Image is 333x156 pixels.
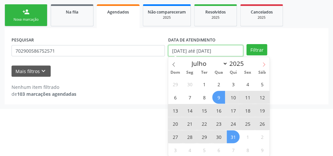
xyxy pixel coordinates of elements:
[256,130,269,143] span: Agosto 2, 2025
[12,35,34,45] label: PESQUISAR
[256,78,269,91] span: Julho 5, 2025
[212,78,225,91] span: Julho 2, 2025
[198,78,211,91] span: Julho 1, 2025
[241,117,254,130] span: Julho 25, 2025
[168,45,243,56] input: Selecione um intervalo
[227,130,240,143] span: Julho 31, 2025
[183,104,196,117] span: Julho 14, 2025
[107,9,129,15] span: Agendados
[168,70,183,75] span: Dom
[198,91,211,104] span: Julho 8, 2025
[212,70,226,75] span: Qua
[212,130,225,143] span: Julho 30, 2025
[188,59,228,68] select: Month
[183,117,196,130] span: Julho 21, 2025
[198,117,211,130] span: Julho 22, 2025
[148,15,186,20] div: 2025
[22,8,30,15] div: person_add
[17,91,76,97] strong: 103 marcações agendadas
[227,117,240,130] span: Julho 24, 2025
[212,91,225,104] span: Julho 9, 2025
[199,15,232,20] div: 2025
[256,117,269,130] span: Julho 26, 2025
[205,9,226,15] span: Resolvidos
[245,15,278,20] div: 2025
[12,65,51,77] button: Mais filtroskeyboard_arrow_down
[169,117,182,130] span: Julho 20, 2025
[169,130,182,143] span: Julho 27, 2025
[148,9,186,15] span: Não compareceram
[12,84,76,91] div: Nenhum item filtrado
[227,104,240,117] span: Julho 17, 2025
[66,9,78,15] span: Na fila
[256,104,269,117] span: Julho 19, 2025
[212,117,225,130] span: Julho 23, 2025
[246,44,267,55] button: Filtrar
[255,70,269,75] span: Sáb
[169,104,182,117] span: Julho 13, 2025
[227,78,240,91] span: Julho 3, 2025
[169,91,182,104] span: Julho 6, 2025
[183,70,197,75] span: Seg
[226,70,241,75] span: Qui
[10,17,42,22] div: Nova marcação
[183,78,196,91] span: Junho 30, 2025
[12,45,165,56] input: Nome, CNS
[198,130,211,143] span: Julho 29, 2025
[183,130,196,143] span: Julho 28, 2025
[40,67,47,75] i: keyboard_arrow_down
[183,91,196,104] span: Julho 7, 2025
[241,78,254,91] span: Julho 4, 2025
[228,59,249,68] input: Year
[12,91,76,97] div: de
[241,104,254,117] span: Julho 18, 2025
[241,70,255,75] span: Sex
[212,104,225,117] span: Julho 16, 2025
[197,70,212,75] span: Ter
[241,91,254,104] span: Julho 11, 2025
[168,35,216,45] label: DATA DE ATENDIMENTO
[227,91,240,104] span: Julho 10, 2025
[169,78,182,91] span: Junho 29, 2025
[241,130,254,143] span: Agosto 1, 2025
[198,104,211,117] span: Julho 15, 2025
[256,91,269,104] span: Julho 12, 2025
[251,9,273,15] span: Cancelados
